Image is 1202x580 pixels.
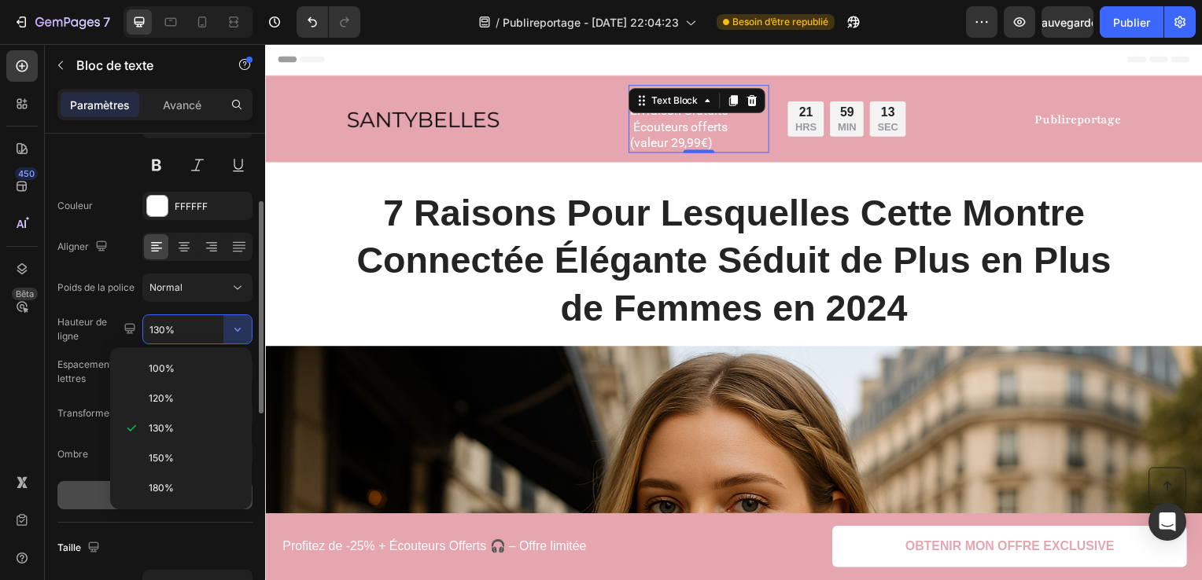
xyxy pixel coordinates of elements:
[15,167,38,180] div: 450
[76,56,210,75] p: Text Block
[533,61,555,78] div: 21
[57,240,89,254] font: Aligner
[617,61,638,78] div: 13
[385,50,439,64] div: Text Block
[297,6,360,38] div: Annuler/Rétablir
[577,61,595,78] div: 59
[617,78,638,91] p: SEC
[533,78,555,91] p: HRS
[732,15,828,29] span: Besoin d’être republié
[775,68,862,84] strong: Publireportage
[103,13,110,31] p: 7
[149,391,174,406] span: 120%
[644,498,855,515] p: OBTENIR MON OFFRE EXCLUSIVE
[70,97,130,113] p: Paramètres
[577,78,595,91] p: MIN
[773,66,864,86] div: Rich Text Editor. Editing area: main
[163,97,201,113] p: Avancé
[1100,6,1163,38] button: Publier
[1034,16,1101,29] span: Sauvegarder
[80,57,238,96] img: gempages_580951618577499054-9c21b9c5-fac8-4298-a0bc-44a53c17a09b.png
[57,447,88,461] font: Ombre
[1149,503,1186,541] div: Ouvrez Intercom Messenger
[496,14,500,31] span: /
[57,199,93,213] font: Couleur
[80,145,864,292] h1: 7 Raisons Pour Lesquelles Cette Montre Connectée Élégante Séduit de Plus en Plus de Femmes en 2024
[142,273,253,302] button: Normal
[367,43,506,108] p: Offre limitée : -25% + Livraison Gratuite Écouteurs offerts (valeur 29,99€)
[265,44,1202,580] iframe: Design area
[57,358,139,386] font: Espacement des lettres
[149,362,175,376] span: 100%
[12,288,38,300] div: Bêta
[57,281,135,295] font: Poids de la police
[1042,6,1093,38] button: Sauvegarder
[571,486,928,527] a: OBTENIR MON OFFRE EXCLUSIVE
[57,541,81,555] font: Taille
[57,481,253,509] button: Afficher moins
[175,200,249,214] div: FFFFFF
[57,406,113,420] font: Transformer
[6,6,117,38] button: 7
[149,281,183,293] span: Normal
[143,315,252,343] input: Auto
[503,14,679,31] span: Publireportage - [DATE] 22:04:23
[149,481,174,495] span: 180%
[1113,14,1150,31] font: Publier
[149,451,174,465] span: 150%
[57,315,117,343] font: Hauteur de ligne
[149,421,174,435] span: 130%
